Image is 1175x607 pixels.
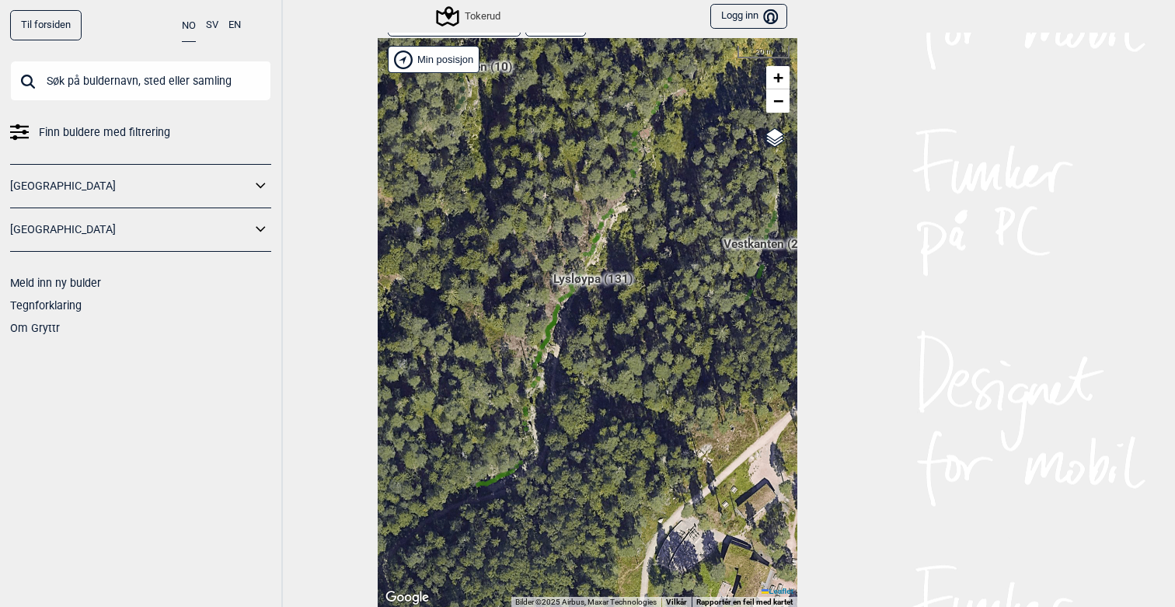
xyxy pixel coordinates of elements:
span: Lysløypa (131) [553,270,633,300]
span: Vestkanten (20) [723,235,809,265]
div: Vestkanten (20) [762,256,771,265]
a: Om Gryttr [10,322,60,334]
span: − [773,91,783,110]
input: Søk på buldernavn, sted eller samling [10,61,271,101]
a: [GEOGRAPHIC_DATA] [10,218,251,241]
a: Zoom in [766,66,790,89]
a: Til forsiden [10,10,82,40]
div: Lysløypa (131) [588,291,598,300]
a: Tegnforklaring [10,299,82,312]
a: [GEOGRAPHIC_DATA] [10,175,251,197]
a: Rapportér en feil med kartet [696,598,793,606]
button: EN [228,10,241,40]
div: Østkanten (10) [467,78,476,88]
span: Finn buldere med filtrering [39,121,170,144]
a: Leaflet [762,587,793,595]
div: Vis min posisjon [388,46,479,73]
div: Tokerud [438,7,500,26]
span: + [773,68,783,87]
a: Zoom out [766,89,790,113]
span: Østkanten (10) [432,58,512,88]
a: Finn buldere med filtrering [10,121,271,144]
a: Meld inn ny bulder [10,277,101,289]
button: Logg inn [710,4,787,30]
span: Bilder ©2025 Airbus, Maxar Technologies [515,598,657,606]
button: NO [182,10,196,42]
a: Vilkår (åpnes i en ny fane) [666,598,687,606]
a: Layers [760,120,790,155]
div: 20 m [737,46,790,58]
button: SV [206,10,218,40]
